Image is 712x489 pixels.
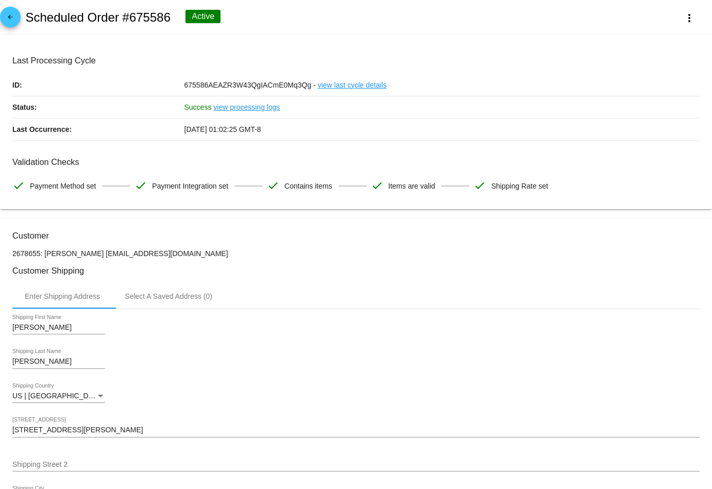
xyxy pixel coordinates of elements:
[12,74,184,96] p: ID:
[683,12,696,24] mat-icon: more_vert
[318,74,387,96] a: view last cycle details
[213,96,280,118] a: view processing logs
[184,125,261,133] span: [DATE] 01:02:25 GMT-8
[371,179,383,192] mat-icon: check
[12,358,105,366] input: Shipping Last Name
[12,119,184,140] p: Last Occurrence:
[25,292,100,300] div: Enter Shipping Address
[25,10,171,25] h2: Scheduled Order #675586
[125,292,212,300] div: Select A Saved Address (0)
[30,175,96,197] span: Payment Method set
[12,56,700,65] h3: Last Processing Cycle
[152,175,228,197] span: Payment Integration set
[267,179,279,192] mat-icon: check
[12,324,105,332] input: Shipping First Name
[491,175,548,197] span: Shipping Rate set
[12,266,700,276] h3: Customer Shipping
[12,179,25,192] mat-icon: check
[184,81,316,89] span: 675586AEAZR3W43QgIACmE0Mq3Qg -
[184,103,212,111] span: Success
[284,175,332,197] span: Contains items
[185,10,221,23] div: Active
[12,426,700,434] input: Shipping Street 1
[12,249,700,258] p: 2678655: [PERSON_NAME] [EMAIL_ADDRESS][DOMAIN_NAME]
[388,175,435,197] span: Items are valid
[12,392,105,400] mat-select: Shipping Country
[473,179,486,192] mat-icon: check
[12,231,700,241] h3: Customer
[12,157,700,167] h3: Validation Checks
[12,461,700,469] input: Shipping Street 2
[12,392,104,400] span: US | [GEOGRAPHIC_DATA]
[4,13,16,26] mat-icon: arrow_back
[134,179,147,192] mat-icon: check
[12,96,184,118] p: Status:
